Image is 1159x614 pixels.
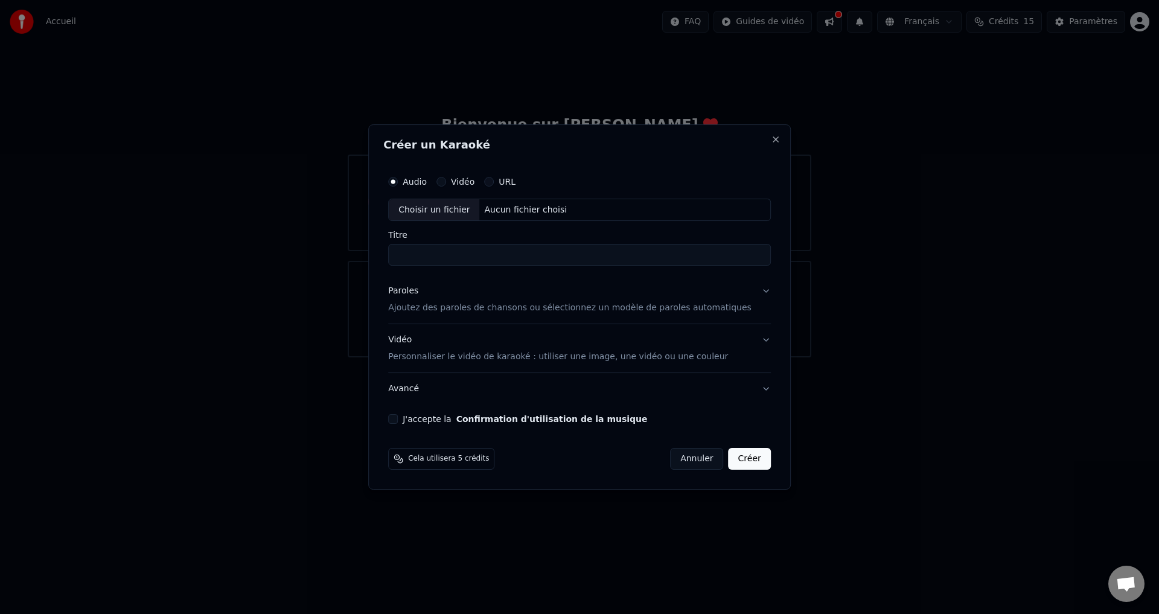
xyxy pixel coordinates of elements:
[451,177,474,186] label: Vidéo
[729,448,771,470] button: Créer
[670,448,723,470] button: Annuler
[388,286,418,298] div: Paroles
[456,415,648,423] button: J'accepte la
[388,325,771,373] button: VidéoPersonnaliser le vidéo de karaoké : utiliser une image, une vidéo ou une couleur
[408,454,489,464] span: Cela utilisera 5 crédits
[383,139,776,150] h2: Créer un Karaoké
[388,373,771,405] button: Avancé
[388,276,771,324] button: ParolesAjoutez des paroles de chansons ou sélectionnez un modèle de paroles automatiques
[388,302,752,315] p: Ajoutez des paroles de chansons ou sélectionnez un modèle de paroles automatiques
[388,351,728,363] p: Personnaliser le vidéo de karaoké : utiliser une image, une vidéo ou une couleur
[499,177,516,186] label: URL
[403,177,427,186] label: Audio
[403,415,647,423] label: J'accepte la
[389,199,479,221] div: Choisir un fichier
[480,204,572,216] div: Aucun fichier choisi
[388,231,771,240] label: Titre
[388,334,728,363] div: Vidéo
